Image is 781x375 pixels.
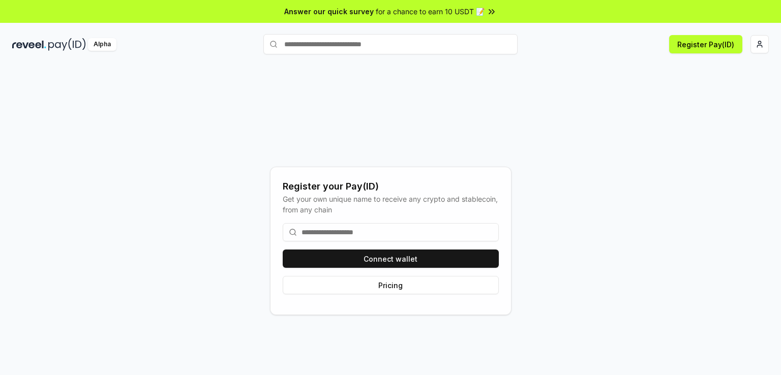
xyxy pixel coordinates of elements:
span: Answer our quick survey [284,6,374,17]
div: Register your Pay(ID) [283,179,499,194]
img: pay_id [48,38,86,51]
img: reveel_dark [12,38,46,51]
button: Pricing [283,276,499,294]
span: for a chance to earn 10 USDT 📝 [376,6,485,17]
button: Register Pay(ID) [669,35,742,53]
button: Connect wallet [283,249,499,268]
div: Get your own unique name to receive any crypto and stablecoin, from any chain [283,194,499,215]
div: Alpha [88,38,116,51]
